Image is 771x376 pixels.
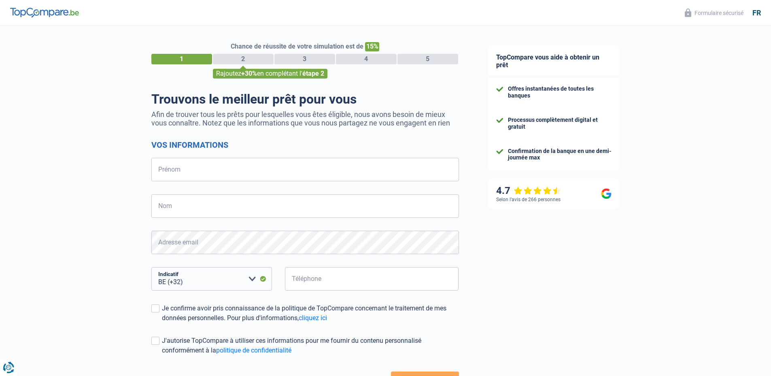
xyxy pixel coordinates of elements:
div: J'autorise TopCompare à utiliser ces informations pour me fournir du contenu personnalisé conform... [162,336,459,355]
a: cliquez ici [299,314,327,322]
div: 4.7 [496,185,561,197]
button: Formulaire sécurisé [680,6,748,19]
input: 401020304 [285,267,459,291]
img: TopCompare Logo [10,8,79,17]
div: 1 [151,54,212,64]
p: Afin de trouver tous les prêts pour lesquelles vous êtes éligible, nous avons besoin de mieux vou... [151,110,459,127]
h1: Trouvons le meilleur prêt pour vous [151,91,459,107]
span: étape 2 [302,70,324,77]
div: 3 [274,54,335,64]
h2: Vos informations [151,140,459,150]
div: Processus complètement digital et gratuit [508,117,612,130]
div: Je confirme avoir pris connaissance de la politique de TopCompare concernant le traitement de mes... [162,304,459,323]
div: 5 [397,54,458,64]
div: Selon l’avis de 266 personnes [496,197,561,202]
div: 2 [213,54,274,64]
div: fr [752,8,761,17]
div: TopCompare vous aide à obtenir un prêt [488,45,620,77]
div: Rajoutez en complétant l' [213,69,327,79]
span: Chance de réussite de votre simulation est de [231,42,363,50]
a: politique de confidentialité [216,346,291,354]
div: Offres instantanées de toutes les banques [508,85,612,99]
span: +30% [241,70,257,77]
div: 4 [336,54,397,64]
div: Confirmation de la banque en une demi-journée max [508,148,612,161]
span: 15% [365,42,379,51]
